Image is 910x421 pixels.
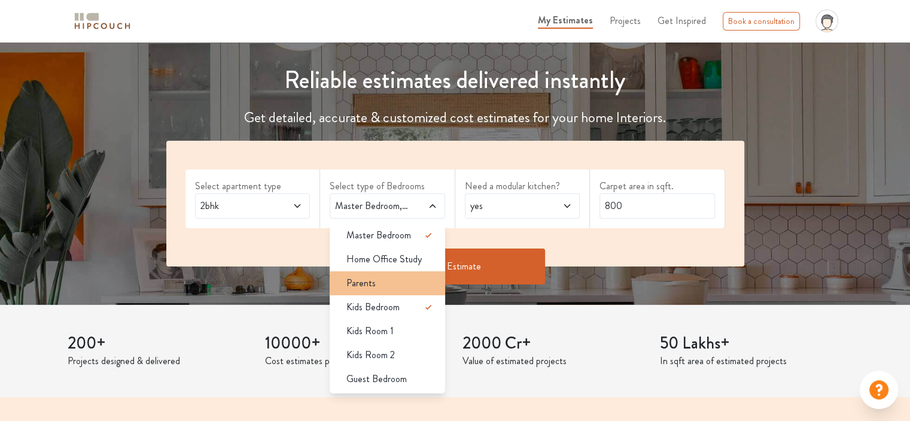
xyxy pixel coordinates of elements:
[159,109,751,126] h4: Get detailed, accurate & customized cost estimates for your home Interiors.
[366,249,545,284] button: Get Estimate
[346,228,411,243] span: Master Bedroom
[660,334,843,354] h3: 50 Lakhs+
[660,354,843,368] p: In sqft area of estimated projects
[346,324,394,338] span: Kids Room 1
[72,8,132,35] span: logo-horizontal.svg
[346,372,407,386] span: Guest Bedroom
[599,193,715,219] input: Enter area sqft
[159,66,751,95] h1: Reliable estimates delivered instantly
[198,199,276,213] span: 2bhk
[658,14,706,28] span: Get Inspired
[265,334,448,354] h3: 10000+
[333,199,411,213] span: Master Bedroom,Kids Bedroom
[330,179,445,193] label: Select type of Bedrooms
[462,334,646,354] h3: 2000 Cr+
[465,179,580,193] label: Need a modular kitchen?
[346,252,422,266] span: Home Office Study
[346,348,395,362] span: Kids Room 2
[599,179,715,193] label: Carpet area in sqft.
[68,354,251,368] p: Projects designed & delivered
[610,14,641,28] span: Projects
[723,12,800,31] div: Book a consultation
[72,11,132,32] img: logo-horizontal.svg
[468,199,546,213] span: yes
[346,276,376,290] span: Parents
[68,334,251,354] h3: 200+
[265,354,448,368] p: Cost estimates provided
[538,13,593,27] span: My Estimates
[346,300,400,314] span: Kids Bedroom
[195,179,311,193] label: Select apartment type
[462,354,646,368] p: Value of estimated projects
